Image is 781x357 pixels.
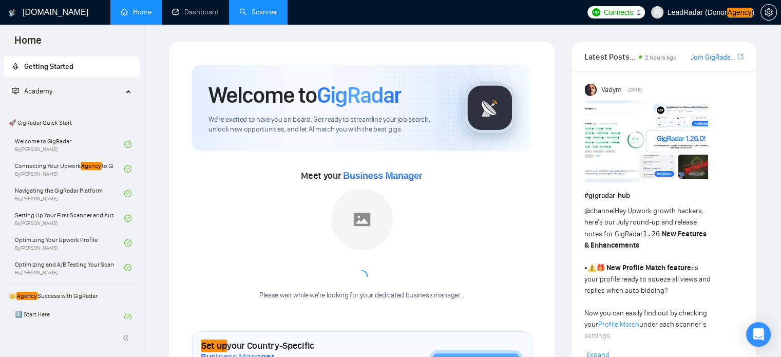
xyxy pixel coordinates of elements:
span: user [654,9,661,16]
li: Getting Started [4,57,140,77]
span: check-circle [124,215,131,222]
span: Home [6,33,50,54]
span: Business Manager [343,171,422,181]
a: Optimizing and A/B Testing Your Scanner for Better ResultsBy[PERSON_NAME] [15,256,124,279]
span: Meet your [301,170,422,181]
a: homeHome [121,8,151,16]
em: Agency [727,8,752,17]
span: Connects: [604,7,635,18]
img: upwork-logo.png [592,8,600,16]
span: GigRadar [317,81,401,109]
span: check-circle [124,239,131,247]
a: export [737,52,744,62]
span: We're excited to have you on board. Get ready to streamline your job search, unlock new opportuni... [208,115,447,135]
a: dashboardDashboard [172,8,219,16]
img: placeholder.png [331,189,393,250]
div: Open Intercom Messenger [746,322,771,347]
strong: New Profile Match feature: [606,264,693,272]
span: 2 hours ago [645,54,677,61]
span: check-circle [124,314,131,321]
span: double-left [122,333,132,343]
span: check-circle [124,141,131,148]
span: check-circle [124,165,131,173]
span: check-circle [124,190,131,197]
h1: Welcome to [208,81,401,109]
span: check-circle [124,264,131,271]
button: setting [760,4,777,21]
h1: # gigradar-hub [584,190,744,201]
span: loading [354,269,369,284]
img: gigradar-logo.png [464,82,516,134]
div: Please wait while we're looking for your dedicated business manager... [253,291,470,300]
span: fund-projection-screen [12,87,19,95]
a: searchScanner [239,8,277,16]
span: ⚠️ [587,264,596,272]
span: Academy [24,87,52,96]
span: [DATE] [628,85,642,95]
a: Navigating the GigRadar PlatformBy[PERSON_NAME] [15,182,124,205]
img: F09AC4U7ATU-image.png [585,100,708,182]
span: Vadym [601,84,621,96]
code: 1.26 [643,230,660,238]
span: export [737,52,744,61]
span: Latest Posts from the GigRadar Community [584,50,636,63]
a: Optimizing Your Upwork ProfileBy[PERSON_NAME] [15,232,124,254]
a: 1️⃣ Start Here [15,306,124,329]
a: setting [760,8,777,16]
span: 🎁 [596,264,605,272]
img: Vadym [585,84,597,96]
span: Academy [12,87,52,96]
span: 1 [637,7,641,18]
em: Agency [16,292,37,300]
em: Set up [201,340,227,352]
a: Profile Match [598,320,639,329]
span: @channel [584,206,615,215]
a: Connecting Your UpworkAgencyto GigRadarBy[PERSON_NAME] [15,158,124,180]
span: Getting Started [24,62,73,71]
span: 👑 Success with GigRadar [5,286,139,306]
span: LeadRadar (Donor ) [668,9,754,16]
span: rocket [12,63,19,70]
a: Join GigRadar Slack Community [691,52,735,63]
img: logo [9,5,16,21]
span: 🚀 GigRadar Quick Start [5,112,139,133]
a: Welcome to GigRadarBy[PERSON_NAME] [15,133,124,156]
a: Setting Up Your First Scanner and Auto-BidderBy[PERSON_NAME] [15,207,124,230]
